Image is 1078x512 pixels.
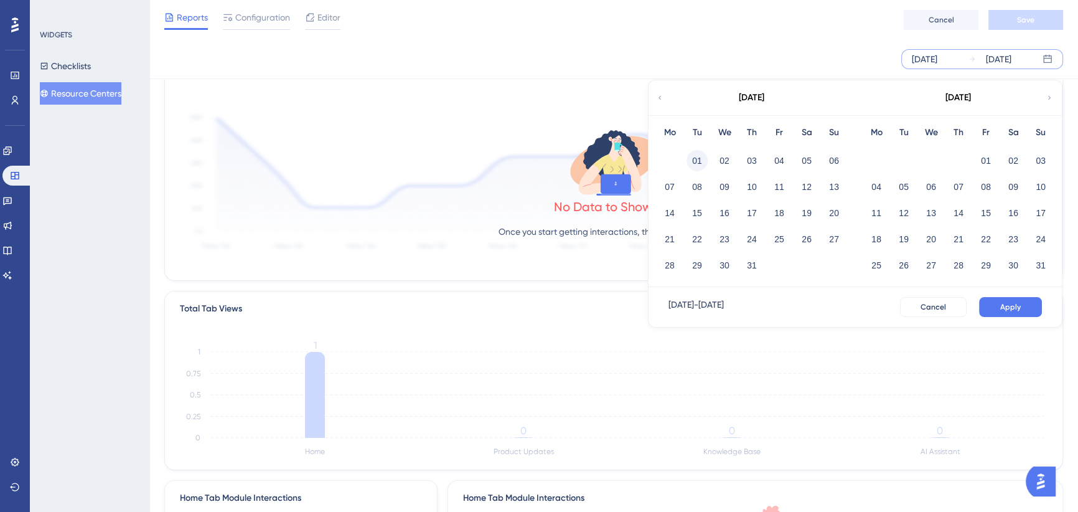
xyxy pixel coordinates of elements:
div: [DATE] [986,52,1011,67]
button: 08 [975,176,996,197]
tspan: 0.5 [190,391,200,399]
button: 17 [741,202,762,224]
button: 22 [975,229,996,250]
button: 26 [893,255,914,276]
button: 18 [866,229,887,250]
button: 14 [948,202,969,224]
button: 07 [948,176,969,197]
tspan: 1 [314,339,317,351]
button: 30 [1003,255,1024,276]
div: Tu [890,125,917,140]
tspan: 1 [198,348,200,356]
span: Configuration [235,10,290,25]
tspan: 0 [729,425,735,437]
tspan: 0.25 [186,412,200,421]
button: 25 [769,229,790,250]
button: 21 [948,229,969,250]
button: 19 [796,202,817,224]
button: 06 [823,150,845,171]
button: 10 [741,176,762,197]
div: Su [1027,125,1054,140]
tspan: 0 [195,434,200,442]
div: We [711,125,738,140]
div: We [917,125,945,140]
span: Save [1017,15,1034,25]
button: Resource Centers [40,82,121,105]
button: 27 [823,229,845,250]
button: 17 [1030,202,1051,224]
button: 16 [714,202,735,224]
button: 20 [823,202,845,224]
div: [DATE] - [DATE] [668,297,724,317]
button: 02 [714,150,735,171]
tspan: Product Updates [494,447,554,456]
button: 13 [823,176,845,197]
div: No Data to Show Yet [554,198,673,216]
button: 23 [1003,229,1024,250]
button: 15 [975,202,996,224]
button: 03 [741,150,762,171]
button: 05 [796,150,817,171]
button: 28 [948,255,969,276]
button: 09 [1003,176,1024,197]
button: Save [988,10,1063,30]
button: 20 [921,229,942,250]
button: 27 [921,255,942,276]
div: Fr [972,125,1000,140]
button: 26 [796,229,817,250]
button: 25 [866,255,887,276]
button: 24 [741,229,762,250]
span: Cancel [921,302,946,312]
iframe: UserGuiding AI Assistant Launcher [1026,463,1063,500]
div: Th [945,125,972,140]
div: [DATE] [912,52,937,67]
button: 10 [1030,176,1051,197]
button: 07 [659,176,680,197]
div: Mo [656,125,683,140]
span: Cancel [929,15,954,25]
button: 30 [714,255,735,276]
button: 01 [687,150,708,171]
button: Cancel [904,10,978,30]
button: 12 [893,202,914,224]
div: Sa [793,125,820,140]
tspan: 0 [937,425,943,437]
button: Checklists [40,55,91,77]
span: Apply [1000,302,1021,312]
button: 11 [769,176,790,197]
button: 21 [659,229,680,250]
div: [DATE] [945,90,971,105]
tspan: AI Assistant [921,447,960,456]
button: 28 [659,255,680,276]
button: 08 [687,176,708,197]
tspan: Knowledge Base [703,447,761,456]
div: Mo [863,125,890,140]
button: 12 [796,176,817,197]
div: [DATE] [739,90,764,105]
div: Home Tab Module Interactions [180,491,301,506]
button: 29 [975,255,996,276]
button: Apply [979,297,1042,317]
div: Th [738,125,766,140]
button: 15 [687,202,708,224]
span: Editor [317,10,340,25]
button: 23 [714,229,735,250]
button: 04 [769,150,790,171]
div: WIDGETS [40,30,72,40]
button: 31 [741,255,762,276]
button: 02 [1003,150,1024,171]
tspan: Home [305,447,325,456]
button: 14 [659,202,680,224]
p: Once you start getting interactions, they will be listed here [499,224,729,239]
button: 06 [921,176,942,197]
button: 09 [714,176,735,197]
button: 16 [1003,202,1024,224]
div: Total Tab Views [180,301,242,316]
button: 29 [687,255,708,276]
button: 01 [975,150,996,171]
button: 19 [893,229,914,250]
div: Fr [766,125,793,140]
button: 11 [866,202,887,224]
button: 22 [687,229,708,250]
